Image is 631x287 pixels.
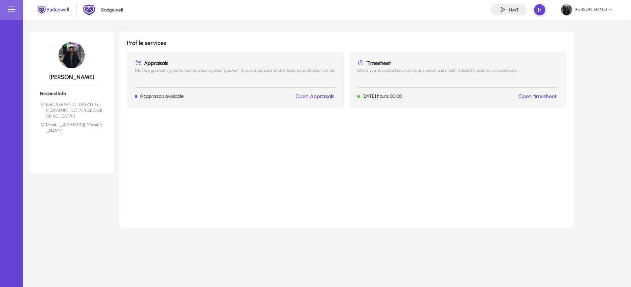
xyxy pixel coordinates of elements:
[101,7,123,13] p: Badgewell
[135,60,336,66] h1: Appraisals
[509,7,519,13] h4: HMT
[140,93,184,99] p: 0 appraisals available
[40,102,103,119] li: [GEOGRAPHIC_DATA] ([GEOGRAPHIC_DATA]/[GEOGRAPHIC_DATA])
[362,93,402,99] p: [DATE] hours: 00:00
[519,93,557,99] a: Open timesheet
[561,4,572,15] img: 105.jpeg
[293,93,336,100] button: Open Appraisals
[561,4,613,15] span: [PERSON_NAME]
[135,68,336,82] p: Effective goal-setting tool for communicating what you want to accomplish and what milestones you...
[58,42,85,68] img: 105.jpeg
[36,5,71,14] img: main.png
[40,91,103,96] h6: Personal Info
[517,93,559,100] button: Open timesheet
[295,93,334,99] a: Open Appraisals
[83,4,95,16] img: 2.png
[357,60,559,66] h1: Timesheet
[40,73,103,81] h5: [PERSON_NAME]
[357,68,559,82] p: Check your recorded hours for this day, week, and month. Check the activities you worked on.
[127,39,567,47] h1: Profile services
[556,4,618,16] button: [PERSON_NAME]
[40,122,103,134] li: [EMAIL_ADDRESS][DOMAIN_NAME]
